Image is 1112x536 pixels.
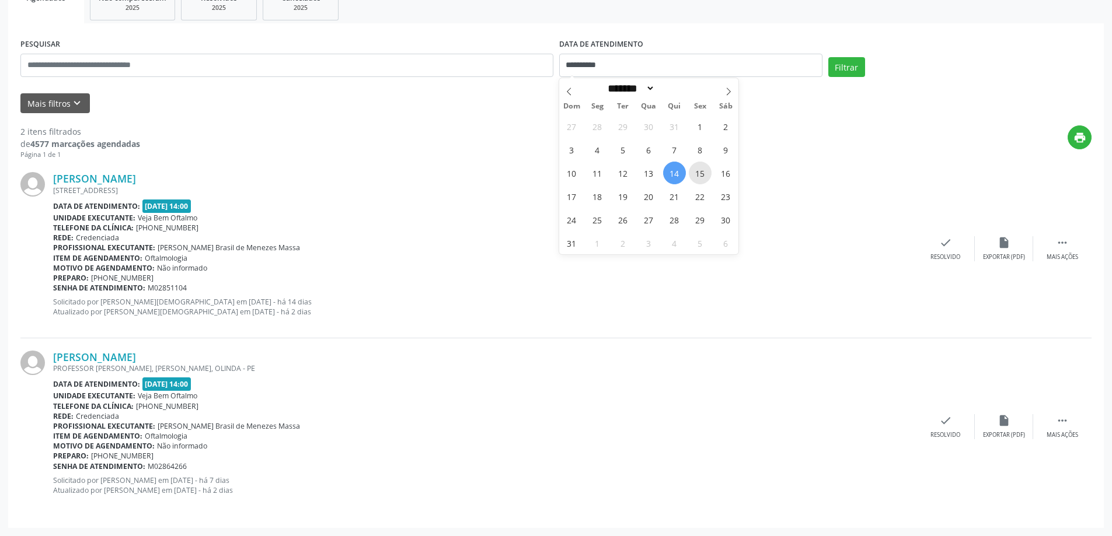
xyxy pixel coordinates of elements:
[663,232,686,254] span: Setembro 4, 2025
[655,82,693,94] input: Year
[689,115,712,138] span: Agosto 1, 2025
[612,138,635,161] span: Agosto 5, 2025
[138,213,197,223] span: Veja Bem Oftalmo
[663,185,686,208] span: Agosto 21, 2025
[586,162,609,184] span: Agosto 11, 2025
[612,162,635,184] span: Agosto 12, 2025
[604,82,656,94] select: Month
[1047,253,1078,261] div: Mais ações
[998,414,1010,427] i: insert_drive_file
[53,441,155,451] b: Motivo de agendamento:
[76,411,119,421] span: Credenciada
[53,401,134,411] b: Telefone da clínica:
[586,208,609,231] span: Agosto 25, 2025
[53,475,916,495] p: Solicitado por [PERSON_NAME] em [DATE] - há 7 dias Atualizado por [PERSON_NAME] em [DATE] - há 2 ...
[559,103,585,110] span: Dom
[271,3,330,12] div: 2025
[939,236,952,249] i: check
[689,162,712,184] span: Agosto 15, 2025
[157,263,207,273] span: Não informado
[53,233,74,243] b: Rede:
[20,150,140,160] div: Página 1 de 1
[636,103,661,110] span: Qua
[53,253,142,263] b: Item de agendamento:
[689,185,712,208] span: Agosto 22, 2025
[1056,414,1069,427] i: 
[560,208,583,231] span: Agosto 24, 2025
[586,138,609,161] span: Agosto 4, 2025
[30,138,140,149] strong: 4577 marcações agendadas
[689,208,712,231] span: Agosto 29, 2025
[612,115,635,138] span: Julho 29, 2025
[828,57,865,77] button: Filtrar
[663,208,686,231] span: Agosto 28, 2025
[689,138,712,161] span: Agosto 8, 2025
[158,421,300,431] span: [PERSON_NAME] Brasil de Menezes Massa
[136,223,198,233] span: [PHONE_NUMBER]
[53,243,155,253] b: Profissional executante:
[637,208,660,231] span: Agosto 27, 2025
[53,363,916,373] div: PROFESSOR [PERSON_NAME], [PERSON_NAME], OLINDA - PE
[157,441,207,451] span: Não informado
[560,138,583,161] span: Agosto 3, 2025
[586,232,609,254] span: Setembro 1, 2025
[689,232,712,254] span: Setembro 5, 2025
[53,379,140,389] b: Data de atendimento:
[939,414,952,427] i: check
[142,199,191,213] span: [DATE] 14:00
[560,162,583,184] span: Agosto 10, 2025
[610,103,636,110] span: Ter
[136,401,198,411] span: [PHONE_NUMBER]
[714,138,737,161] span: Agosto 9, 2025
[53,185,916,195] div: [STREET_ADDRESS]
[637,138,660,161] span: Agosto 6, 2025
[20,351,45,375] img: img
[930,431,960,439] div: Resolvido
[560,185,583,208] span: Agosto 17, 2025
[560,115,583,138] span: Julho 27, 2025
[584,103,610,110] span: Seg
[148,283,187,293] span: M02851104
[1047,431,1078,439] div: Mais ações
[560,232,583,254] span: Agosto 31, 2025
[663,138,686,161] span: Agosto 7, 2025
[53,263,155,273] b: Motivo de agendamento:
[637,115,660,138] span: Julho 30, 2025
[20,172,45,197] img: img
[99,3,166,12] div: 2025
[91,273,154,283] span: [PHONE_NUMBER]
[586,185,609,208] span: Agosto 18, 2025
[53,172,136,185] a: [PERSON_NAME]
[53,351,136,363] a: [PERSON_NAME]
[559,36,643,54] label: DATA DE ATENDIMENTO
[53,223,134,233] b: Telefone da clínica:
[714,232,737,254] span: Setembro 6, 2025
[612,208,635,231] span: Agosto 26, 2025
[663,115,686,138] span: Julho 31, 2025
[713,103,738,110] span: Sáb
[1073,131,1086,144] i: print
[714,162,737,184] span: Agosto 16, 2025
[145,253,187,263] span: Oftalmologia
[190,3,248,12] div: 2025
[714,115,737,138] span: Agosto 2, 2025
[148,461,187,471] span: M02864266
[53,421,155,431] b: Profissional executante:
[53,213,135,223] b: Unidade executante:
[1068,125,1092,149] button: print
[714,208,737,231] span: Agosto 30, 2025
[930,253,960,261] div: Resolvido
[71,97,83,110] i: keyboard_arrow_down
[158,243,300,253] span: [PERSON_NAME] Brasil de Menezes Massa
[53,283,145,293] b: Senha de atendimento:
[612,232,635,254] span: Setembro 2, 2025
[661,103,687,110] span: Qui
[1056,236,1069,249] i: 
[983,431,1025,439] div: Exportar (PDF)
[20,138,140,150] div: de
[663,162,686,184] span: Agosto 14, 2025
[20,125,140,138] div: 2 itens filtrados
[53,411,74,421] b: Rede:
[586,115,609,138] span: Julho 28, 2025
[20,93,90,114] button: Mais filtroskeyboard_arrow_down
